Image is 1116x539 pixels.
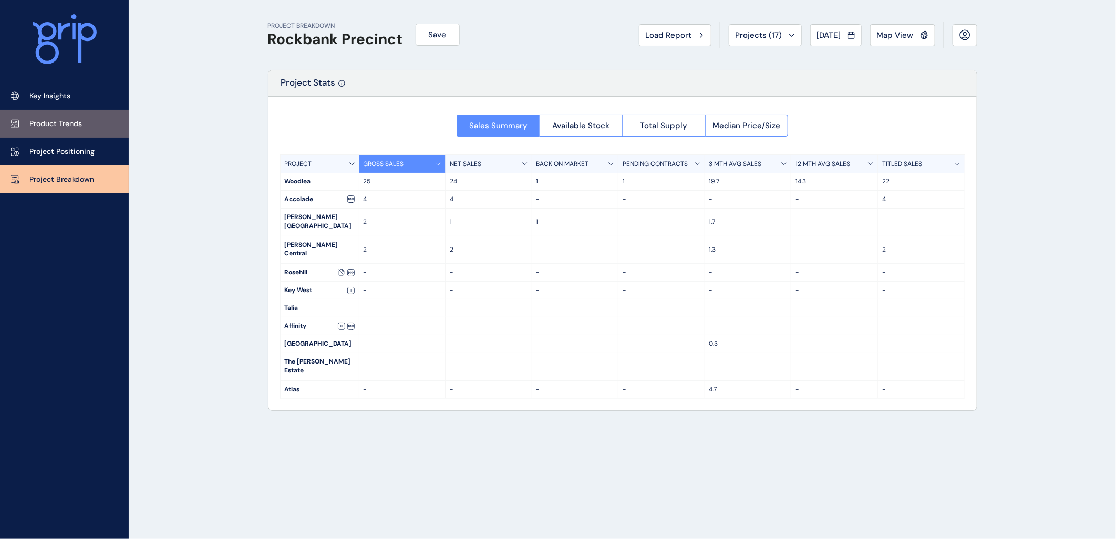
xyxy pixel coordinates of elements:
button: Map View [870,24,935,46]
p: 22 [882,177,960,186]
p: - [536,339,614,348]
p: - [882,304,960,313]
span: Available Stock [552,120,609,131]
p: Project Stats [281,77,336,96]
p: - [795,304,873,313]
span: Sales Summary [469,120,528,131]
div: The [PERSON_NAME] Estate [281,353,359,380]
div: Accolade [281,191,359,208]
div: [GEOGRAPHIC_DATA] [281,335,359,353]
p: - [709,322,787,330]
button: Save [416,24,460,46]
button: Total Supply [622,115,705,137]
p: PROJECT [285,160,312,169]
p: - [536,286,614,295]
p: 4.7 [709,385,787,394]
p: NET SALES [450,160,481,169]
span: [DATE] [817,30,841,40]
div: Woodlea [281,173,359,190]
p: - [882,286,960,295]
p: - [450,322,528,330]
p: - [795,195,873,204]
p: - [882,362,960,371]
p: - [882,322,960,330]
p: 2 [364,245,441,254]
p: - [536,362,614,371]
p: 2 [364,217,441,226]
p: - [882,217,960,226]
h1: Rockbank Precinct [268,30,403,48]
p: - [795,339,873,348]
p: Key Insights [29,91,70,101]
div: Rosehill [281,264,359,281]
p: - [536,385,614,394]
p: - [623,286,700,295]
p: - [623,339,700,348]
p: 4 [450,195,528,204]
p: PENDING CONTRACTS [623,160,688,169]
p: - [795,268,873,277]
p: 24 [450,177,528,186]
p: - [450,362,528,371]
p: - [450,339,528,348]
p: - [536,268,614,277]
p: - [795,245,873,254]
p: 19.7 [709,177,787,186]
p: - [795,385,873,394]
span: Total Supply [640,120,687,131]
p: 4 [364,195,441,204]
button: [DATE] [810,24,862,46]
p: - [795,217,873,226]
p: - [364,362,441,371]
p: - [795,286,873,295]
p: - [364,268,441,277]
p: Project Breakdown [29,174,94,185]
div: [PERSON_NAME][GEOGRAPHIC_DATA] [281,209,359,236]
div: Affinity [281,317,359,335]
p: 25 [364,177,441,186]
button: Median Price/Size [705,115,789,137]
p: - [364,322,441,330]
p: - [623,322,700,330]
div: Talia [281,299,359,317]
p: - [709,268,787,277]
p: BACK ON MARKET [536,160,589,169]
p: Product Trends [29,119,82,129]
p: - [623,385,700,394]
p: 2 [450,245,528,254]
p: 12 MTH AVG SALES [795,160,850,169]
p: - [450,268,528,277]
p: - [709,304,787,313]
span: Median Price/Size [712,120,780,131]
p: - [623,245,700,254]
p: - [623,362,700,371]
p: - [536,304,614,313]
p: - [882,385,960,394]
span: Projects ( 17 ) [736,30,782,40]
p: - [364,304,441,313]
p: - [623,217,700,226]
span: Save [429,29,447,40]
p: 1.7 [709,217,787,226]
p: - [623,304,700,313]
div: [PERSON_NAME] Central [281,236,359,264]
button: Sales Summary [457,115,540,137]
button: Available Stock [540,115,623,137]
p: 3 MTH AVG SALES [709,160,762,169]
p: 2 [882,245,960,254]
button: Projects (17) [729,24,802,46]
span: Map View [877,30,914,40]
p: - [536,245,614,254]
p: - [795,322,873,330]
p: - [450,286,528,295]
button: Load Report [639,24,711,46]
p: - [623,195,700,204]
p: - [364,286,441,295]
p: 1 [450,217,528,226]
p: 1 [536,177,614,186]
p: - [882,339,960,348]
p: Project Positioning [29,147,95,157]
p: - [882,268,960,277]
p: GROSS SALES [364,160,404,169]
span: Load Report [646,30,692,40]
